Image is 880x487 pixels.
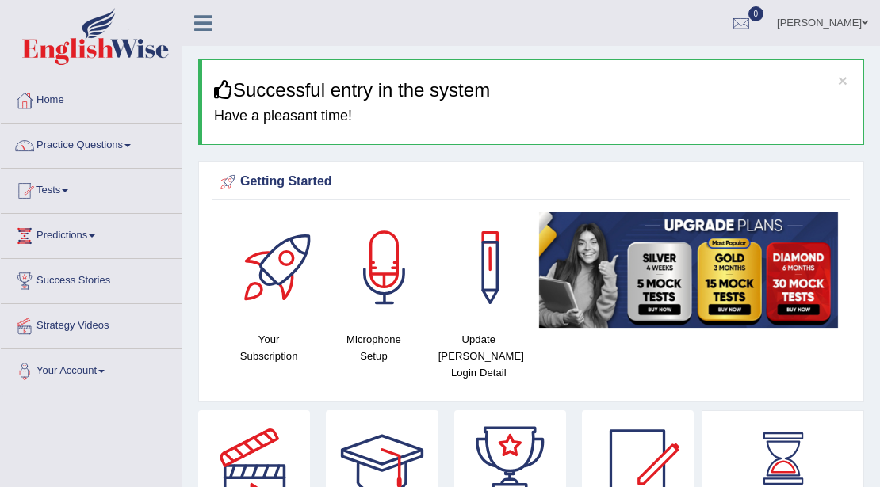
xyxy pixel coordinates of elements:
span: 0 [748,6,764,21]
h4: Update [PERSON_NAME] Login Detail [434,331,523,381]
h4: Microphone Setup [329,331,418,364]
a: Practice Questions [1,124,182,163]
div: Getting Started [216,170,846,194]
a: Predictions [1,214,182,253]
a: Success Stories [1,259,182,299]
a: Strategy Videos [1,304,182,344]
a: Home [1,78,182,118]
button: × [838,72,847,89]
a: Tests [1,169,182,208]
img: small5.jpg [539,212,838,328]
h4: Your Subscription [224,331,313,364]
h3: Successful entry in the system [214,80,851,101]
h4: Have a pleasant time! [214,108,851,124]
a: Your Account [1,349,182,389]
